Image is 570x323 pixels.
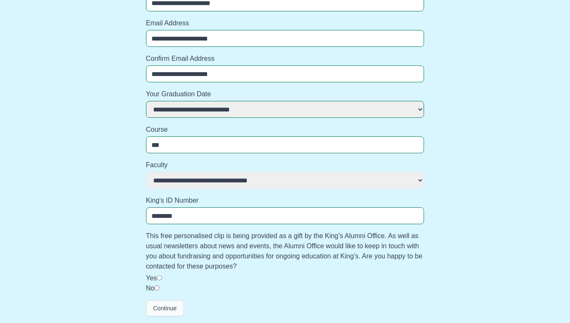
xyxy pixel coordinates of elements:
[146,18,424,28] label: Email Address
[146,89,424,99] label: Your Graduation Date
[146,160,424,170] label: Faculty
[146,231,424,271] label: This free personalised clip is being provided as a gift by the King’s Alumni Office. As well as u...
[146,195,424,206] label: King's ID Number
[146,125,424,135] label: Course
[146,300,184,316] button: Continue
[146,274,157,282] label: Yes
[146,54,424,64] label: Confirm Email Address
[146,285,154,292] label: No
